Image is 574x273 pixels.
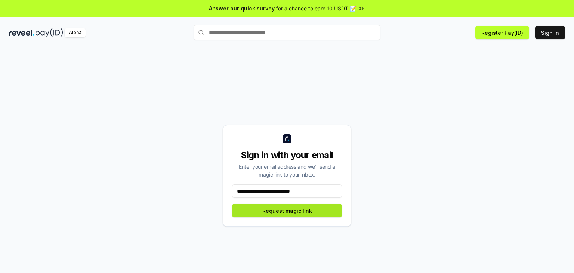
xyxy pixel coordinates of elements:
button: Sign In [535,26,565,39]
div: Alpha [65,28,86,37]
span: Answer our quick survey [209,4,275,12]
div: Enter your email address and we’ll send a magic link to your inbox. [232,163,342,178]
span: for a chance to earn 10 USDT 📝 [276,4,356,12]
button: Register Pay(ID) [475,26,529,39]
img: pay_id [36,28,63,37]
div: Sign in with your email [232,149,342,161]
img: reveel_dark [9,28,34,37]
button: Request magic link [232,204,342,217]
img: logo_small [283,134,291,143]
